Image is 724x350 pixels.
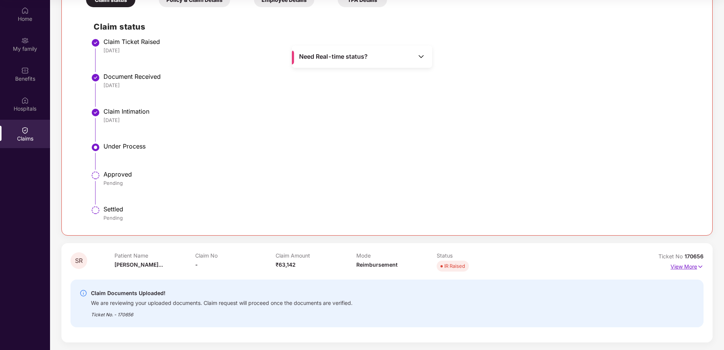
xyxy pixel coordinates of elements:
[697,262,704,271] img: svg+xml;base64,PHN2ZyB4bWxucz0iaHR0cDovL3d3dy53My5vcmcvMjAwMC9zdmciIHdpZHRoPSIxNyIgaGVpZ2h0PSIxNy...
[75,258,83,264] span: SR
[114,252,195,259] p: Patient Name
[103,117,696,123] div: [DATE]
[195,252,276,259] p: Claim No
[103,82,696,89] div: [DATE]
[21,67,29,74] img: svg+xml;base64,PHN2ZyBpZD0iQmVuZWZpdHMiIHhtbG5zPSJodHRwOi8vd3d3LnczLm9yZy8yMDAwL3N2ZyIgd2lkdGg9Ij...
[444,262,465,270] div: IR Raised
[21,97,29,104] img: svg+xml;base64,PHN2ZyBpZD0iSG9zcGl0YWxzIiB4bWxucz0iaHR0cDovL3d3dy53My5vcmcvMjAwMC9zdmciIHdpZHRoPS...
[103,38,696,45] div: Claim Ticket Raised
[437,252,517,259] p: Status
[276,261,296,268] span: ₹63,142
[356,252,437,259] p: Mode
[103,108,696,115] div: Claim Intimation
[21,37,29,44] img: svg+xml;base64,PHN2ZyB3aWR0aD0iMjAiIGhlaWdodD0iMjAiIHZpZXdCb3g9IjAgMCAyMCAyMCIgZmlsbD0ibm9uZSIgeG...
[80,289,87,297] img: svg+xml;base64,PHN2ZyBpZD0iSW5mby0yMHgyMCIgeG1sbnM9Imh0dHA6Ly93d3cudzMub3JnLzIwMDAvc3ZnIiB3aWR0aD...
[195,261,198,268] span: -
[21,127,29,134] img: svg+xml;base64,PHN2ZyBpZD0iQ2xhaW0iIHhtbG5zPSJodHRwOi8vd3d3LnczLm9yZy8yMDAwL3N2ZyIgd2lkdGg9IjIwIi...
[103,214,696,221] div: Pending
[685,253,704,259] span: 170656
[91,306,353,318] div: Ticket No. - 170656
[417,53,425,60] img: Toggle Icon
[94,20,696,33] h2: Claim status
[103,205,696,213] div: Settled
[103,170,696,178] div: Approved
[671,261,704,271] p: View More
[91,73,100,82] img: svg+xml;base64,PHN2ZyBpZD0iU3RlcC1Eb25lLTMyeDMyIiB4bWxucz0iaHR0cDovL3d3dy53My5vcmcvMjAwMC9zdmciIH...
[103,142,696,150] div: Under Process
[91,171,100,180] img: svg+xml;base64,PHN2ZyBpZD0iU3RlcC1QZW5kaW5nLTMyeDMyIiB4bWxucz0iaHR0cDovL3d3dy53My5vcmcvMjAwMC9zdm...
[91,38,100,47] img: svg+xml;base64,PHN2ZyBpZD0iU3RlcC1Eb25lLTMyeDMyIiB4bWxucz0iaHR0cDovL3d3dy53My5vcmcvMjAwMC9zdmciIH...
[103,180,696,186] div: Pending
[91,289,353,298] div: Claim Documents Uploaded!
[91,108,100,117] img: svg+xml;base64,PHN2ZyBpZD0iU3RlcC1Eb25lLTMyeDMyIiB4bWxucz0iaHR0cDovL3d3dy53My5vcmcvMjAwMC9zdmciIH...
[103,47,696,54] div: [DATE]
[356,261,398,268] span: Reimbursement
[91,298,353,306] div: We are reviewing your uploaded documents. Claim request will proceed once the documents are verif...
[103,73,696,80] div: Document Received
[114,261,163,268] span: [PERSON_NAME]...
[21,7,29,14] img: svg+xml;base64,PHN2ZyBpZD0iSG9tZSIgeG1sbnM9Imh0dHA6Ly93d3cudzMub3JnLzIwMDAvc3ZnIiB3aWR0aD0iMjAiIG...
[91,143,100,152] img: svg+xml;base64,PHN2ZyBpZD0iU3RlcC1BY3RpdmUtMzJ4MzIiIHhtbG5zPSJodHRwOi8vd3d3LnczLm9yZy8yMDAwL3N2Zy...
[658,253,685,259] span: Ticket No
[276,252,356,259] p: Claim Amount
[299,53,368,61] span: Need Real-time status?
[91,206,100,215] img: svg+xml;base64,PHN2ZyBpZD0iU3RlcC1QZW5kaW5nLTMyeDMyIiB4bWxucz0iaHR0cDovL3d3dy53My5vcmcvMjAwMC9zdm...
